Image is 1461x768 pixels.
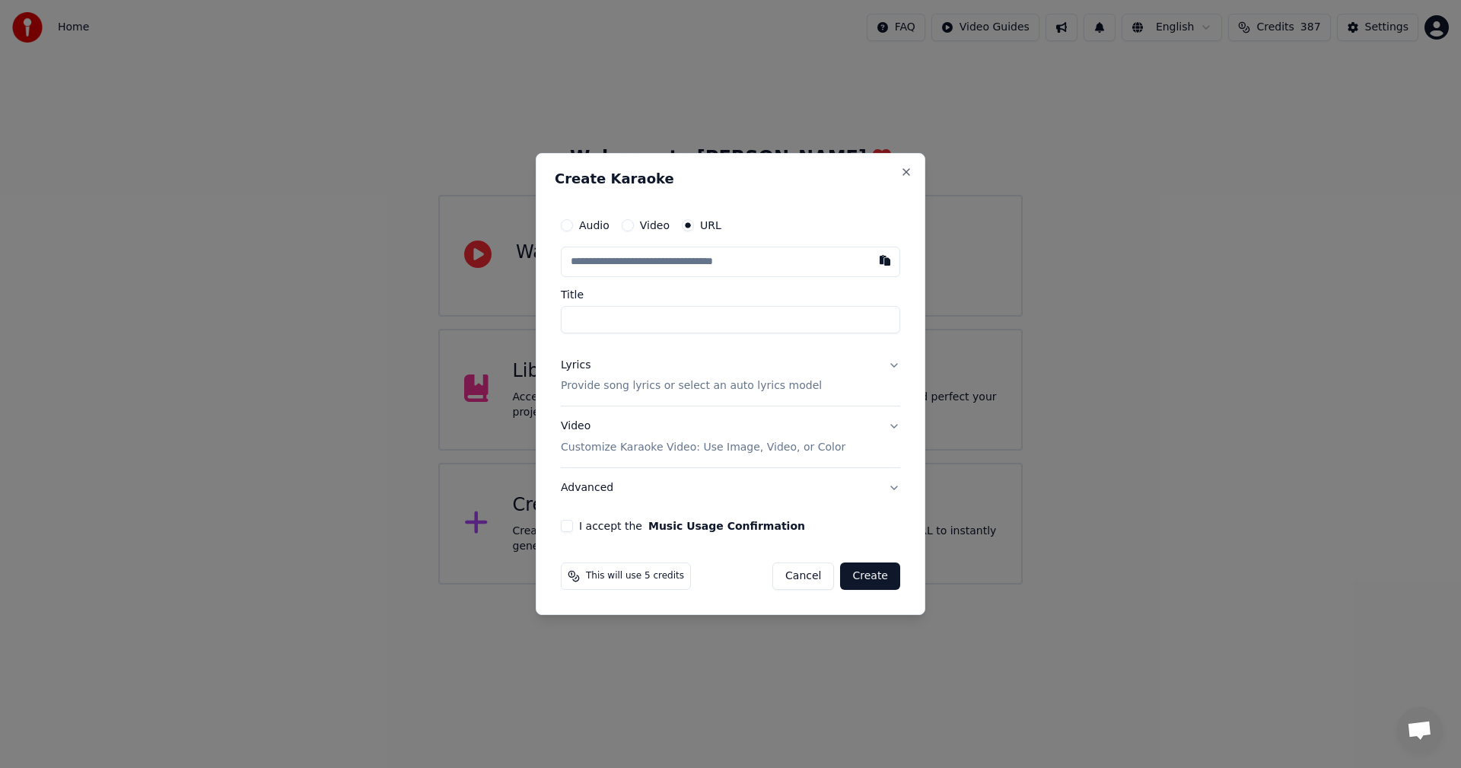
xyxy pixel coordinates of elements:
[586,570,684,582] span: This will use 5 credits
[700,220,721,231] label: URL
[561,358,590,373] div: Lyrics
[579,220,610,231] label: Audio
[648,521,805,531] button: I accept the
[555,172,906,186] h2: Create Karaoke
[561,379,822,394] p: Provide song lyrics or select an auto lyrics model
[840,562,900,590] button: Create
[772,562,834,590] button: Cancel
[640,220,670,231] label: Video
[561,440,845,455] p: Customize Karaoke Video: Use Image, Video, or Color
[561,419,845,456] div: Video
[579,521,805,531] label: I accept the
[561,468,900,508] button: Advanced
[561,407,900,468] button: VideoCustomize Karaoke Video: Use Image, Video, or Color
[561,346,900,406] button: LyricsProvide song lyrics or select an auto lyrics model
[561,289,900,300] label: Title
